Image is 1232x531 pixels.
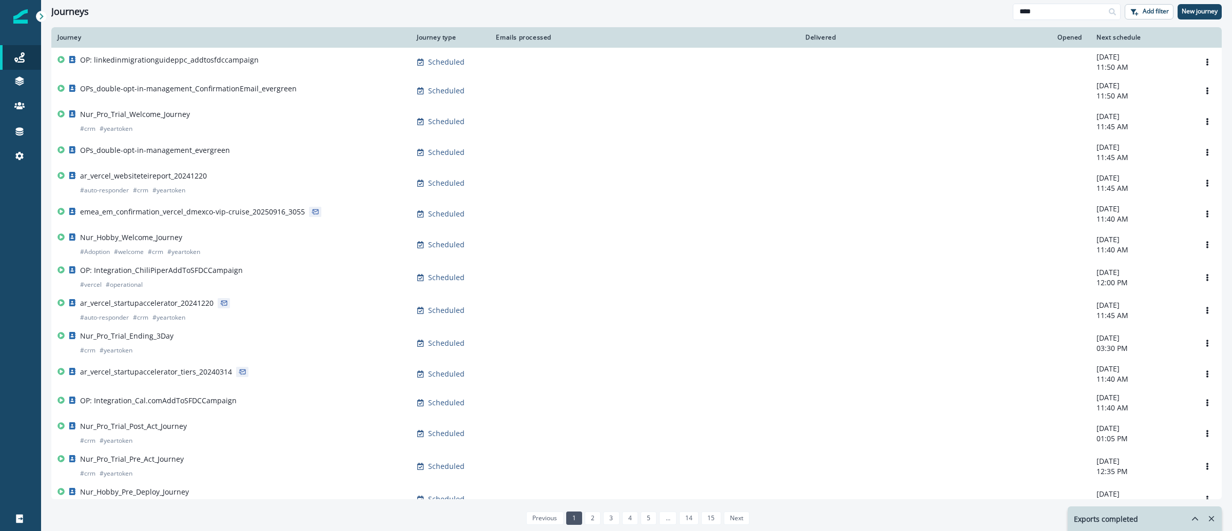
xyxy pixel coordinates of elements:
[428,369,465,379] p: Scheduled
[1096,278,1187,288] p: 12:00 PM
[428,147,465,158] p: Scheduled
[1096,173,1187,183] p: [DATE]
[1096,122,1187,132] p: 11:45 AM
[152,312,185,323] p: # yeartoken
[1199,175,1216,191] button: Options
[1199,145,1216,160] button: Options
[80,55,259,65] p: OP: linkedinmigrationguideppc_addtosfdccampaign
[724,512,749,525] a: Next page
[1096,52,1187,62] p: [DATE]
[1179,507,1199,530] button: hide-exports
[1074,514,1138,524] p: Exports completed
[51,228,1222,261] a: Nur_Hobby_Welcome_Journey#Adoption#welcome#crm#yeartokenScheduled-[DATE]11:40 AMOptions
[1199,303,1216,318] button: Options
[80,298,214,308] p: ar_vercel_startupaccelerator_20241220
[80,280,102,290] p: # vercel
[1096,91,1187,101] p: 11:50 AM
[167,247,200,257] p: # yeartoken
[133,185,148,195] p: # crm
[100,436,132,446] p: # yeartoken
[1199,395,1216,410] button: Options
[566,512,582,525] a: Page 1 is your current page
[428,209,465,219] p: Scheduled
[51,417,1222,450] a: Nur_Pro_Trial_Post_Act_Journey#crm#yeartokenScheduled-[DATE]01:05 PMOptions
[1096,300,1187,310] p: [DATE]
[51,261,1222,294] a: OP: Integration_ChiliPiperAddToSFDCCampaign#vercel#operationalScheduled-[DATE]12:00 PMOptions
[51,450,1222,483] a: Nur_Pro_Trial_Pre_Act_Journey#crm#yeartokenScheduled-[DATE]12:35 PMOptions
[622,512,638,525] a: Page 4
[114,247,144,257] p: # welcome
[51,327,1222,360] a: Nur_Pro_Trial_Ending_3Day#crm#yeartokenScheduled-[DATE]03:30 PMOptions
[1199,426,1216,441] button: Options
[100,124,132,134] p: # yeartoken
[80,487,189,497] p: Nur_Hobby_Pre_Deploy_Journey
[51,167,1222,200] a: ar_vercel_websiteteireport_20241220#auto-responder#crm#yeartokenScheduled-[DATE]11:45 AMOptions
[1178,4,1222,19] button: New journey
[1199,83,1216,99] button: Options
[80,185,129,195] p: # auto-responder
[1096,152,1187,163] p: 11:45 AM
[428,57,465,67] p: Scheduled
[80,454,184,464] p: Nur_Pro_Trial_Pre_Act_Journey
[850,33,1084,42] div: Opened
[428,338,465,348] p: Scheduled
[1096,333,1187,343] p: [DATE]
[51,138,1222,167] a: OPs_double-opt-in-management_evergreenScheduled-[DATE]11:45 AMOptions
[1096,343,1187,353] p: 03:30 PM
[51,76,1222,105] a: OPs_double-opt-in-management_ConfirmationEmail_evergreenScheduled-[DATE]11:50 AMOptions
[100,468,132,479] p: # yeartoken
[1199,237,1216,252] button: Options
[1199,336,1216,351] button: Options
[428,398,465,408] p: Scheduled
[51,48,1222,76] a: OP: linkedinmigrationguideppc_addtosfdccampaignScheduled-[DATE]11:50 AMOptions
[80,396,237,406] p: OP: Integration_Cal.comAddToSFDCCampaign
[1096,466,1187,477] p: 12:35 PM
[1187,511,1203,526] button: hide-exports
[80,312,129,323] p: # auto-responder
[1182,8,1218,15] p: New journey
[1096,374,1187,384] p: 11:40 AM
[1199,54,1216,70] button: Options
[1199,459,1216,474] button: Options
[51,200,1222,228] a: emea_em_confirmation_vercel_dmexco-vip-cruise_20250916_3055Scheduled-[DATE]11:40 AMOptions
[51,105,1222,138] a: Nur_Pro_Trial_Welcome_Journey#crm#yeartokenScheduled-[DATE]11:45 AMOptions
[1096,111,1187,122] p: [DATE]
[80,421,187,431] p: Nur_Pro_Trial_Post_Act_Journey
[659,512,676,525] a: Jump forward
[80,468,95,479] p: # crm
[80,124,95,134] p: # crm
[428,428,465,439] p: Scheduled
[80,207,305,217] p: emea_em_confirmation_vercel_dmexco-vip-cruise_20250916_3055
[80,145,230,155] p: OPs_double-opt-in-management_evergreen
[51,294,1222,327] a: ar_vercel_startupaccelerator_20241220#auto-responder#crm#yeartokenScheduled-[DATE]11:45 AMOptions
[80,247,110,257] p: # Adoption
[428,178,465,188] p: Scheduled
[1143,8,1169,15] p: Add filter
[1096,62,1187,72] p: 11:50 AM
[1096,245,1187,255] p: 11:40 AM
[566,33,838,42] div: Delivered
[585,512,601,525] a: Page 2
[1199,206,1216,222] button: Options
[1096,204,1187,214] p: [DATE]
[1199,270,1216,285] button: Options
[1096,214,1187,224] p: 11:40 AM
[1199,491,1216,507] button: Options
[1096,403,1187,413] p: 11:40 AM
[152,185,185,195] p: # yeartoken
[13,9,28,24] img: Inflection
[1125,4,1173,19] button: Add filter
[417,33,482,42] div: Journey type
[51,360,1222,388] a: ar_vercel_startupaccelerator_tiers_20240314Scheduled-[DATE]11:40 AMOptions
[428,494,465,504] p: Scheduled
[1199,366,1216,382] button: Options
[1096,310,1187,321] p: 11:45 AM
[148,247,163,257] p: # crm
[1096,183,1187,193] p: 11:45 AM
[80,265,243,276] p: OP: Integration_ChiliPiperAddToSFDCCampaign
[80,345,95,356] p: # crm
[1096,33,1187,42] div: Next schedule
[51,483,1222,516] a: Nur_Hobby_Pre_Deploy_Journey#Adoption#welcome#crm#yeartokenScheduled-[DATE]12:30 PMOptions
[701,512,721,525] a: Page 15
[80,109,190,120] p: Nur_Pro_Trial_Welcome_Journey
